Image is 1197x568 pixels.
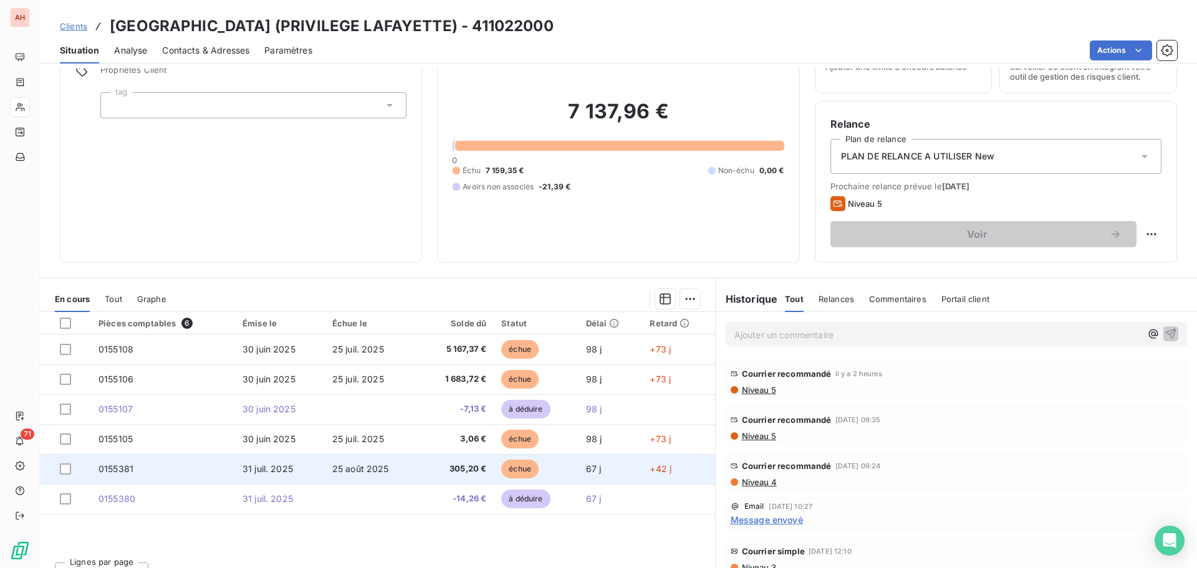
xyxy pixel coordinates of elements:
[586,318,635,328] div: Délai
[427,373,487,386] span: 1 683,72 €
[501,400,550,419] span: à déduire
[427,403,487,415] span: -7,13 €
[181,318,193,329] span: 6
[819,294,854,304] span: Relances
[742,415,832,425] span: Courrier recommandé
[830,221,1137,247] button: Voir
[741,431,776,441] span: Niveau 5
[60,44,99,57] span: Situation
[243,344,296,354] span: 30 juin 2025
[830,181,1161,191] span: Prochaine relance prévue le
[741,477,777,487] span: Niveau 4
[105,294,122,304] span: Tout
[501,430,539,448] span: échue
[99,374,133,384] span: 0155106
[110,15,554,37] h3: [GEOGRAPHIC_DATA] (PRIVILEGE LAFAYETTE) - 411022000
[586,404,602,414] span: 98 j
[586,433,602,444] span: 98 j
[650,344,671,354] span: +73 j
[835,370,882,377] span: il y a 2 heures
[741,385,776,395] span: Niveau 5
[742,461,832,471] span: Courrier recommandé
[427,433,487,445] span: 3,06 €
[452,155,457,165] span: 0
[1010,62,1166,82] span: Surveiller ce client en intégrant votre outil de gestion des risques client.
[243,318,317,328] div: Émise le
[10,541,30,561] img: Logo LeanPay
[486,165,524,176] span: 7 159,35 €
[99,318,228,329] div: Pièces comptables
[742,369,832,379] span: Courrier recommandé
[137,294,166,304] span: Graphe
[264,44,312,57] span: Paramètres
[60,21,87,31] span: Clients
[111,100,121,111] input: Ajouter une valeur
[60,20,87,32] a: Clients
[453,99,784,136] h2: 7 137,96 €
[769,503,812,510] span: [DATE] 10:27
[427,318,487,328] div: Solde dû
[427,463,487,475] span: 305,20 €
[809,547,852,555] span: [DATE] 12:10
[501,490,550,508] span: à déduire
[785,294,804,304] span: Tout
[759,165,784,176] span: 0,00 €
[243,433,296,444] span: 30 juin 2025
[463,181,534,192] span: Avoirs non associés
[243,493,293,504] span: 31 juil. 2025
[332,374,384,384] span: 25 juil. 2025
[942,181,970,191] span: [DATE]
[835,462,881,470] span: [DATE] 09:24
[243,463,293,474] span: 31 juil. 2025
[99,404,133,414] span: 0155107
[650,318,707,328] div: Retard
[99,344,133,354] span: 0155108
[835,416,881,424] span: [DATE] 09:35
[718,165,754,176] span: Non-échu
[463,165,481,176] span: Échu
[114,44,147,57] span: Analyse
[586,463,602,474] span: 67 j
[841,150,995,163] span: PLAN DE RELANCE A UTILISER New
[100,65,406,82] span: Propriétés Client
[650,374,671,384] span: +73 j
[586,374,602,384] span: 98 j
[162,44,249,57] span: Contacts & Adresses
[586,493,602,504] span: 67 j
[243,374,296,384] span: 30 juin 2025
[332,318,412,328] div: Échue le
[650,463,671,474] span: +42 j
[1155,526,1185,556] div: Open Intercom Messenger
[332,433,384,444] span: 25 juil. 2025
[99,463,133,474] span: 0155381
[55,294,90,304] span: En cours
[99,493,135,504] span: 0155380
[869,294,926,304] span: Commentaires
[332,463,389,474] span: 25 août 2025
[332,344,384,354] span: 25 juil. 2025
[21,428,34,440] span: 71
[10,7,30,27] div: AH
[744,503,764,510] span: Email
[731,513,803,526] span: Message envoyé
[845,229,1109,239] span: Voir
[501,370,539,389] span: échue
[501,460,539,478] span: échue
[742,546,805,556] span: Courrier simple
[501,340,539,359] span: échue
[427,343,487,356] span: 5 167,37 €
[99,433,133,444] span: 0155105
[243,404,296,414] span: 30 juin 2025
[650,433,671,444] span: +73 j
[716,291,778,306] h6: Historique
[427,493,487,505] span: -14,26 €
[586,344,602,354] span: 98 j
[539,181,570,192] span: -21,39 €
[501,318,570,328] div: Statut
[848,199,882,209] span: Niveau 5
[941,294,989,304] span: Portail client
[830,116,1161,131] h6: Relance
[1090,40,1152,60] button: Actions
